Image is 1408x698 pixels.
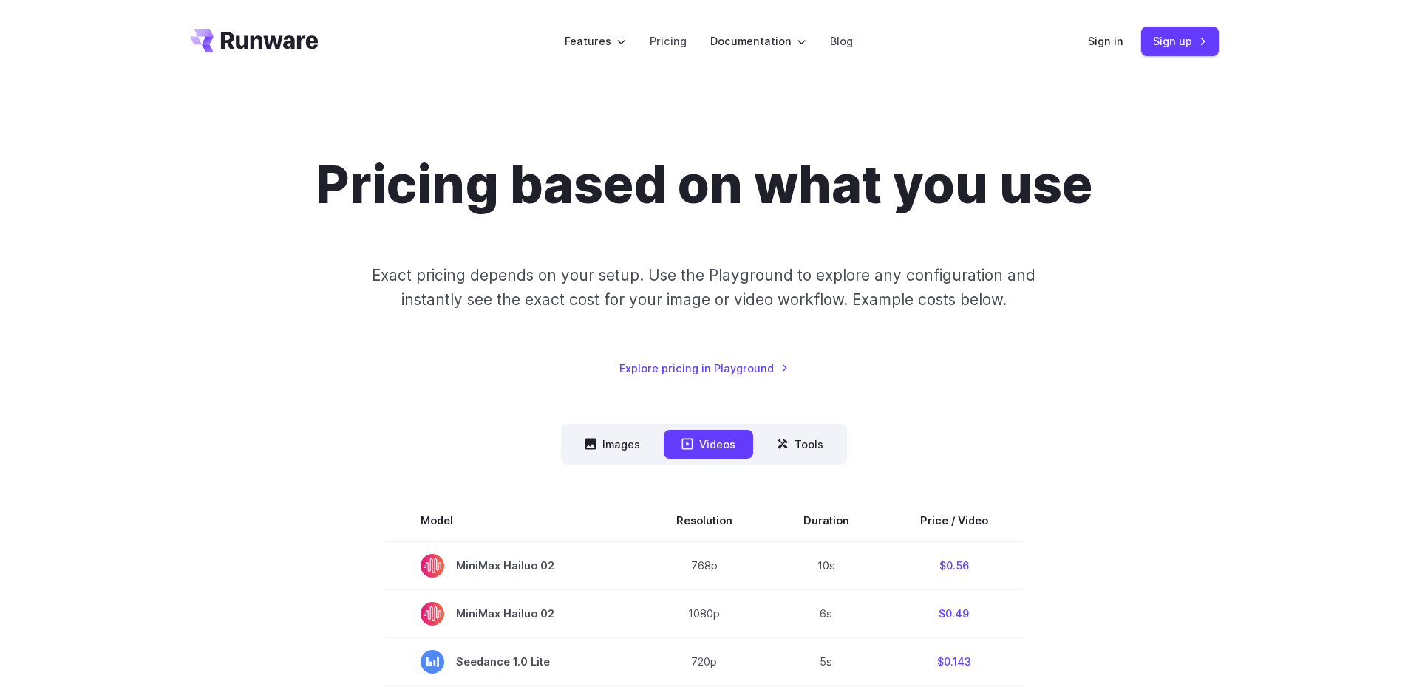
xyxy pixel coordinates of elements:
th: Model [385,500,641,541]
td: 10s [768,541,885,590]
a: Explore pricing in Playground [619,360,789,377]
label: Features [565,32,626,49]
td: $0.49 [885,589,1024,637]
label: Documentation [710,32,806,49]
span: MiniMax Hailuo 02 [421,602,605,626]
td: 1080p [641,589,768,637]
th: Resolution [641,500,768,541]
button: Videos [664,430,753,459]
button: Images [567,430,658,459]
td: 720p [641,637,768,685]
p: Exact pricing depends on your setup. Use the Playground to explore any configuration and instantl... [344,263,1064,312]
a: Pricing [650,32,687,49]
td: 6s [768,589,885,637]
span: MiniMax Hailuo 02 [421,554,605,578]
td: 768p [641,541,768,590]
th: Price / Video [885,500,1024,541]
a: Sign up [1141,27,1219,55]
td: $0.143 [885,637,1024,685]
span: Seedance 1.0 Lite [421,650,605,674]
h1: Pricing based on what you use [316,154,1092,216]
a: Blog [830,32,853,49]
td: 5s [768,637,885,685]
a: Sign in [1088,32,1123,49]
button: Tools [759,430,841,459]
td: $0.56 [885,541,1024,590]
a: Go to / [190,29,319,52]
th: Duration [768,500,885,541]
